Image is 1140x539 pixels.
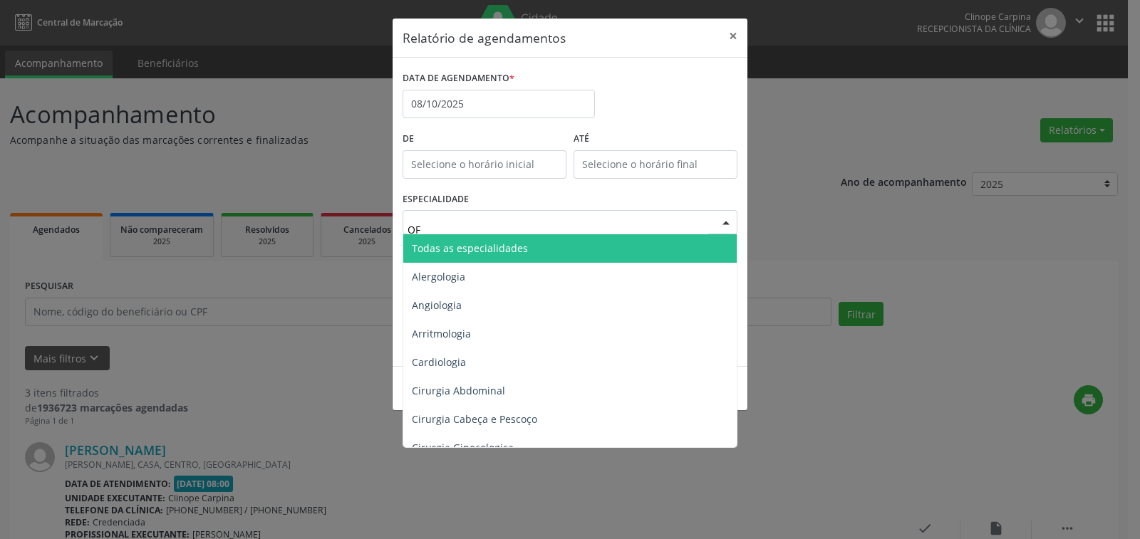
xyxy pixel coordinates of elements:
label: DATA DE AGENDAMENTO [403,68,514,90]
span: Arritmologia [412,327,471,340]
span: Cirurgia Abdominal [412,384,505,397]
span: Cirurgia Cabeça e Pescoço [412,412,537,426]
input: Selecione o horário inicial [403,150,566,179]
input: Seleciona uma especialidade [408,215,708,244]
h5: Relatório de agendamentos [403,28,566,47]
label: ESPECIALIDADE [403,189,469,211]
span: Todas as especialidades [412,241,528,255]
button: Close [719,19,747,53]
span: Cirurgia Ginecologica [412,441,514,454]
label: ATÉ [574,128,737,150]
input: Selecione o horário final [574,150,737,179]
span: Angiologia [412,298,462,312]
input: Selecione uma data ou intervalo [403,90,595,118]
span: Alergologia [412,270,465,283]
span: Cardiologia [412,355,466,369]
label: De [403,128,566,150]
